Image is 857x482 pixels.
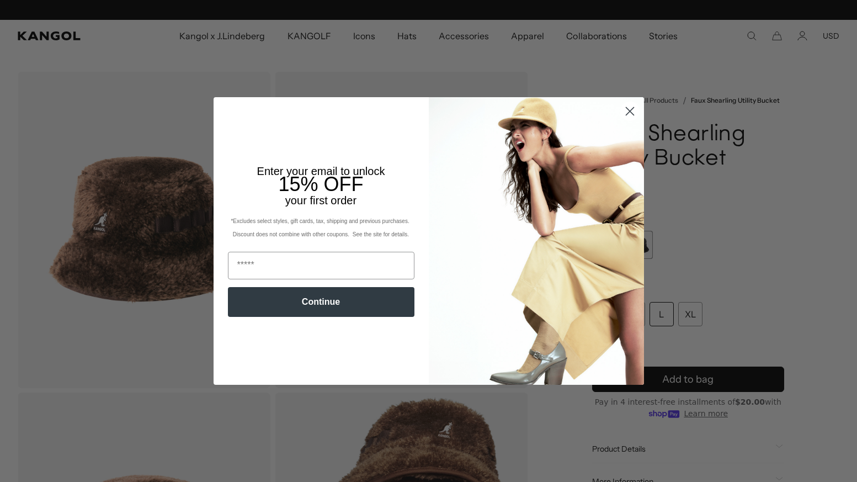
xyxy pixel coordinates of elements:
[228,287,414,317] button: Continue
[429,97,644,384] img: 93be19ad-e773-4382-80b9-c9d740c9197f.jpeg
[278,173,363,195] span: 15% OFF
[257,165,385,177] span: Enter your email to unlock
[285,194,356,206] span: your first order
[228,252,414,279] input: Email
[231,218,411,237] span: *Excludes select styles, gift cards, tax, shipping and previous purchases. Discount does not comb...
[620,102,640,121] button: Close dialog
